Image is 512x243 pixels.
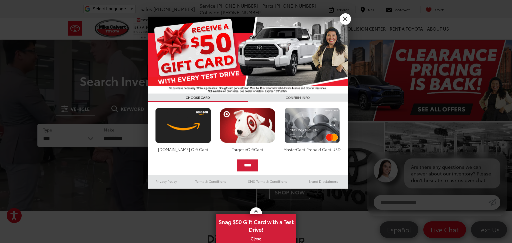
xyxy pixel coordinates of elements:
img: amazoncard.png [154,108,213,143]
div: [DOMAIN_NAME] Gift Card [154,146,213,152]
a: Privacy Policy [148,177,185,185]
img: 55838_top_625864.jpg [148,17,348,94]
a: SMS Terms & Conditions [236,177,299,185]
a: Brand Disclaimers [299,177,348,185]
a: Terms & Conditions [185,177,236,185]
h3: CONFIRM INFO [248,94,348,102]
h3: CHOOSE CARD [148,94,248,102]
div: MasterCard Prepaid Card USD [283,146,342,152]
img: mastercard.png [283,108,342,143]
span: Snag $50 Gift Card with a Test Drive! [217,215,295,235]
img: targetcard.png [218,108,277,143]
div: Target eGiftCard [218,146,277,152]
